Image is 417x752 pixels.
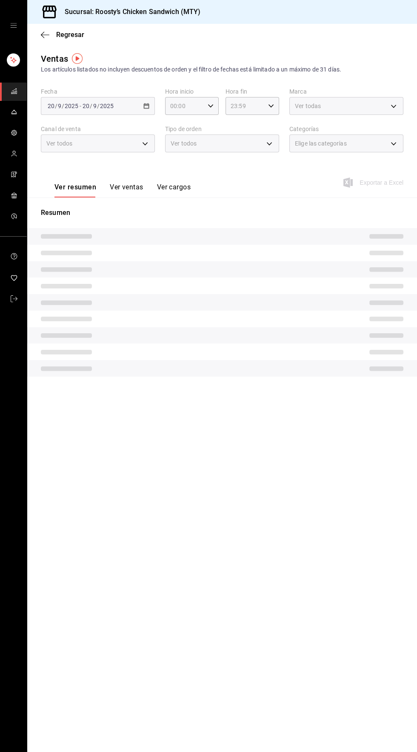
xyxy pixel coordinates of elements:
input: -- [93,103,97,109]
span: / [90,103,92,109]
span: / [55,103,57,109]
label: Canal de venta [41,126,155,132]
button: Ver ventas [110,183,143,197]
input: ---- [64,103,79,109]
span: Ver todas [295,102,321,110]
button: Regresar [41,31,84,39]
span: Regresar [56,31,84,39]
span: Ver todos [171,139,197,148]
div: navigation tabs [54,183,191,197]
span: Elige las categorías [295,139,347,148]
input: -- [82,103,90,109]
span: / [62,103,64,109]
label: Categorías [289,126,403,132]
span: / [97,103,100,109]
h3: Sucursal: Roosty’s Chicken Sandwich (MTY) [58,7,200,17]
button: Ver cargos [157,183,191,197]
label: Tipo de orden [165,126,279,132]
input: ---- [100,103,114,109]
div: Los artículos listados no incluyen descuentos de orden y el filtro de fechas está limitado a un m... [41,65,403,74]
button: open drawer [10,22,17,29]
input: -- [47,103,55,109]
label: Hora inicio [165,89,219,94]
span: Ver todos [46,139,72,148]
p: Resumen [41,208,403,218]
span: - [80,103,81,109]
label: Hora fin [226,89,279,94]
div: Ventas [41,52,68,65]
button: Ver resumen [54,183,96,197]
input: -- [57,103,62,109]
label: Marca [289,89,403,94]
img: Tooltip marker [72,53,83,64]
label: Fecha [41,89,155,94]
